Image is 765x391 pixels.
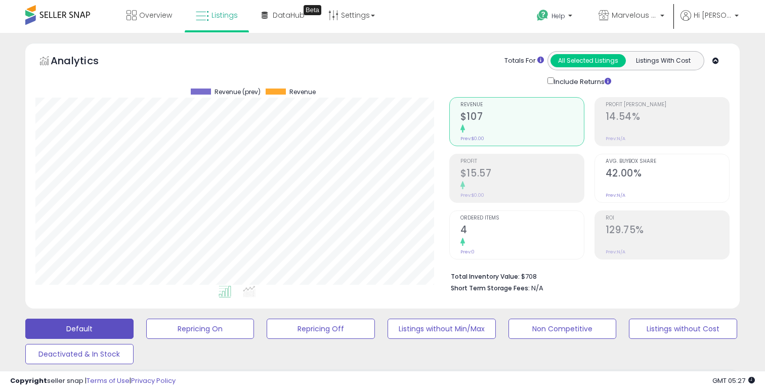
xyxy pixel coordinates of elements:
span: Ordered Items [460,215,584,221]
small: Prev: N/A [606,136,625,142]
button: Repricing On [146,319,254,339]
li: $708 [451,270,722,282]
b: Total Inventory Value: [451,272,520,281]
h2: 129.75% [606,224,729,238]
button: Listings With Cost [625,54,701,67]
a: Terms of Use [87,376,130,385]
span: Profit [460,159,584,164]
span: Revenue (prev) [215,89,261,96]
strong: Copyright [10,376,47,385]
div: Totals For [504,56,544,66]
span: Help [551,12,565,20]
span: Hi [PERSON_NAME] [694,10,732,20]
span: N/A [531,283,543,293]
span: Marvelous Enterprises [612,10,657,20]
div: Tooltip anchor [304,5,321,15]
small: Prev: N/A [606,249,625,255]
button: Default [25,319,134,339]
div: seller snap | | [10,376,176,386]
h2: 14.54% [606,111,729,124]
a: Help [529,2,582,33]
h2: $107 [460,111,584,124]
span: Overview [139,10,172,20]
small: Prev: N/A [606,192,625,198]
span: Profit [PERSON_NAME] [606,102,729,108]
button: Listings without Min/Max [388,319,496,339]
span: Avg. Buybox Share [606,159,729,164]
button: Non Competitive [508,319,617,339]
span: DataHub [273,10,305,20]
a: Hi [PERSON_NAME] [681,10,739,33]
b: Short Term Storage Fees: [451,284,530,292]
span: Listings [211,10,238,20]
button: All Selected Listings [550,54,626,67]
h2: 42.00% [606,167,729,181]
div: Include Returns [540,75,623,87]
h5: Analytics [51,54,118,70]
button: Listings without Cost [629,319,737,339]
button: Deactivated & In Stock [25,344,134,364]
small: Prev: $0.00 [460,136,484,142]
i: Get Help [536,9,549,22]
small: Prev: 0 [460,249,475,255]
span: Revenue [460,102,584,108]
a: Privacy Policy [131,376,176,385]
button: Repricing Off [267,319,375,339]
span: 2025-09-17 05:27 GMT [712,376,755,385]
small: Prev: $0.00 [460,192,484,198]
h2: 4 [460,224,584,238]
span: Revenue [289,89,316,96]
span: ROI [606,215,729,221]
h2: $15.57 [460,167,584,181]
